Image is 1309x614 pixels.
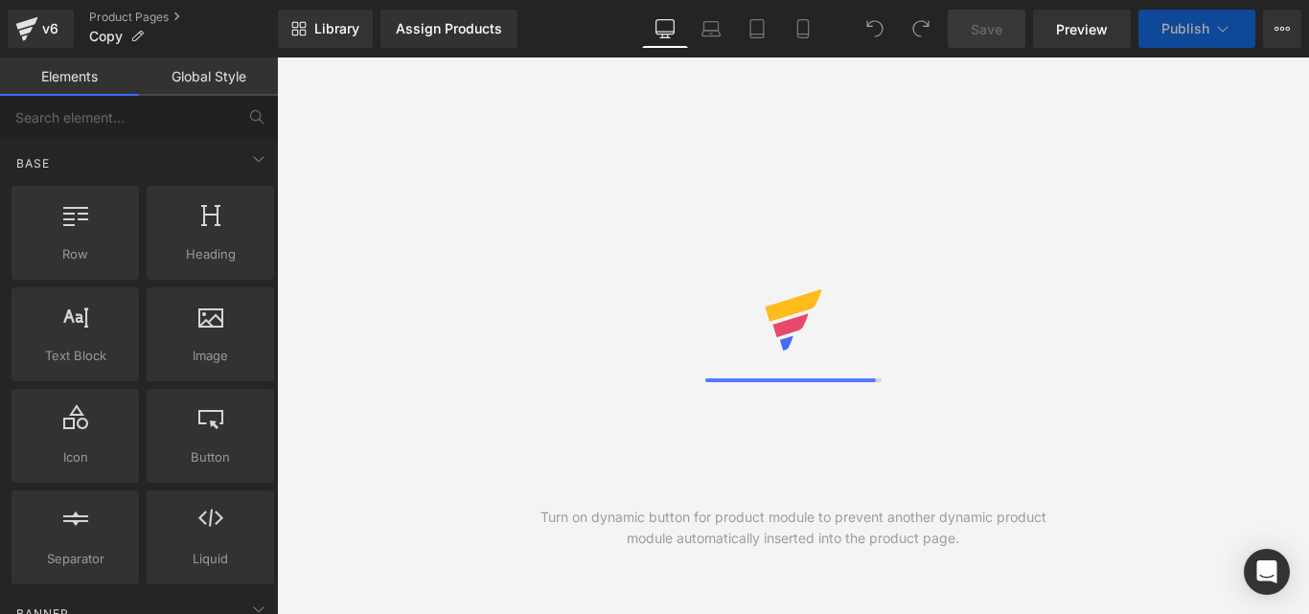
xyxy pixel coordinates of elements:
[17,447,133,467] span: Icon
[535,507,1051,549] div: Turn on dynamic button for product module to prevent another dynamic product module automatically...
[1161,21,1209,36] span: Publish
[152,447,268,467] span: Button
[152,549,268,569] span: Liquid
[396,21,502,36] div: Assign Products
[642,10,688,48] a: Desktop
[1263,10,1301,48] button: More
[139,57,278,96] a: Global Style
[1138,10,1255,48] button: Publish
[780,10,826,48] a: Mobile
[278,10,373,48] a: New Library
[688,10,734,48] a: Laptop
[314,20,359,37] span: Library
[152,244,268,264] span: Heading
[17,244,133,264] span: Row
[8,10,74,48] a: v6
[89,10,278,25] a: Product Pages
[89,29,123,44] span: Copy
[971,19,1002,39] span: Save
[902,10,940,48] button: Redo
[38,16,62,41] div: v6
[1244,549,1290,595] div: Open Intercom Messenger
[734,10,780,48] a: Tablet
[1033,10,1131,48] a: Preview
[856,10,894,48] button: Undo
[152,346,268,366] span: Image
[1056,19,1108,39] span: Preview
[14,154,52,172] span: Base
[17,346,133,366] span: Text Block
[17,549,133,569] span: Separator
